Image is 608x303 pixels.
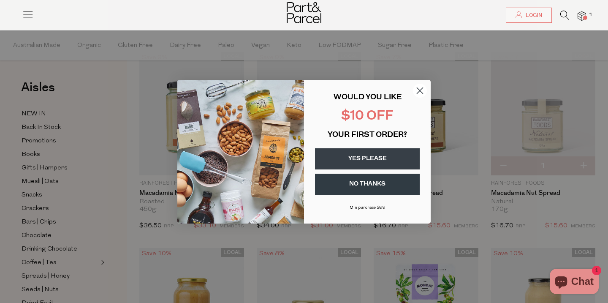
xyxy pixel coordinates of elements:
[287,2,321,23] img: Part&Parcel
[177,80,304,224] img: 43fba0fb-7538-40bc-babb-ffb1a4d097bc.jpeg
[587,11,594,19] span: 1
[341,110,394,123] span: $10 OFF
[334,94,402,101] span: WOULD YOU LIKE
[506,8,552,23] a: Login
[413,83,427,98] button: Close dialog
[315,148,420,169] button: YES PLEASE
[524,12,542,19] span: Login
[328,131,407,139] span: YOUR FIRST ORDER?
[350,205,385,210] span: Min purchase $99
[315,174,420,195] button: NO THANKS
[547,269,601,296] inbox-online-store-chat: Shopify online store chat
[578,11,586,20] a: 1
